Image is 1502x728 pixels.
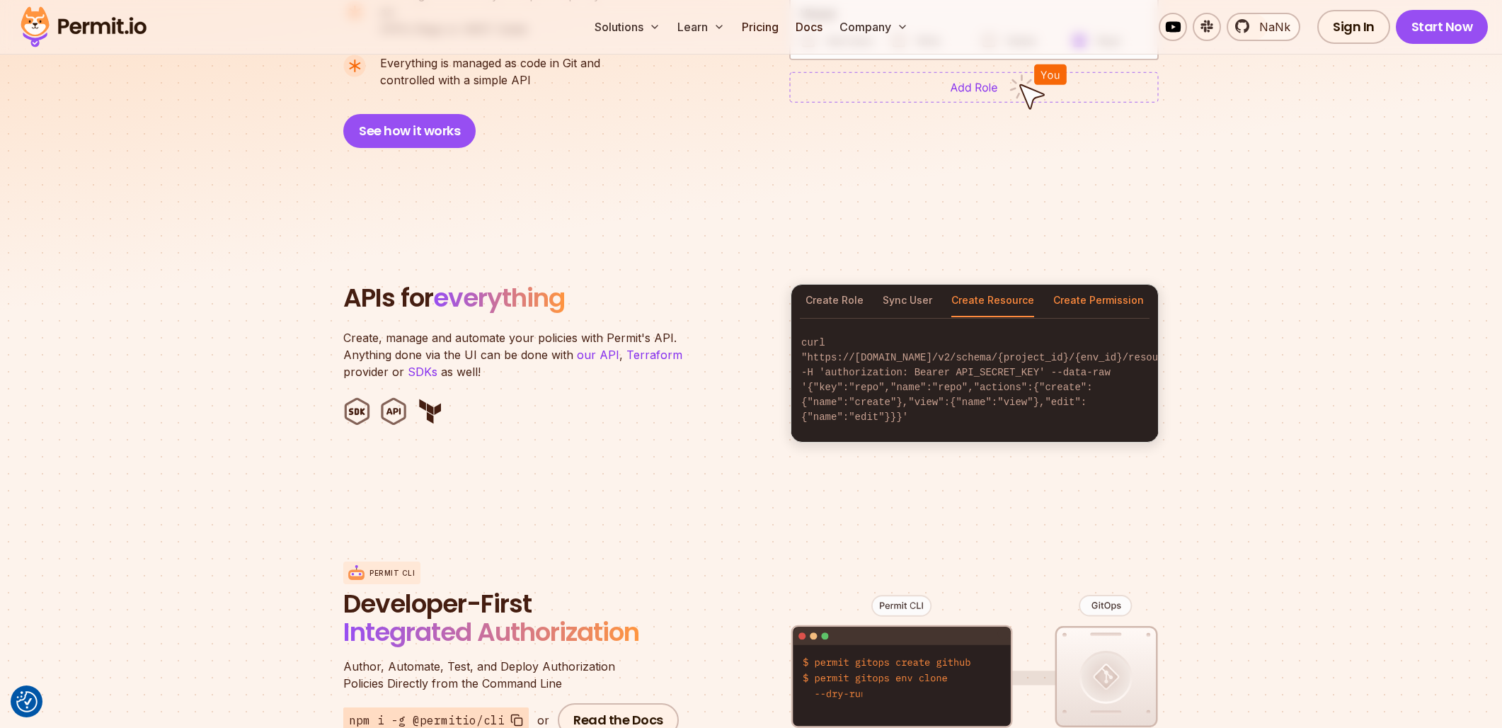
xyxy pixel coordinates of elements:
[343,614,639,650] span: Integrated Authorization
[589,13,666,41] button: Solutions
[672,13,730,41] button: Learn
[369,568,415,579] p: Permit CLI
[834,13,914,41] button: Company
[343,658,683,692] p: Policies Directly from the Command Line
[806,285,864,317] button: Create Role
[1317,10,1390,44] a: Sign In
[16,691,38,712] button: Consent Preferences
[1251,18,1290,35] span: NaNk
[1396,10,1489,44] a: Start Now
[883,285,932,317] button: Sync User
[736,13,784,41] a: Pricing
[790,13,828,41] a: Docs
[343,658,683,675] span: Author, Automate, Test, and Deploy Authorization
[626,348,682,362] a: Terraform
[951,285,1034,317] button: Create Resource
[380,55,600,72] span: Everything is managed as code in Git and
[343,284,774,312] h2: APIs for
[343,329,697,380] p: Create, manage and automate your policies with Permit's API. Anything done via the UI can be done...
[433,280,565,316] span: everything
[380,55,600,89] p: controlled with a simple API
[1227,13,1300,41] a: NaNk
[343,590,683,618] span: Developer-First
[577,348,619,362] a: our API
[791,324,1158,436] code: curl "https://[DOMAIN_NAME]/v2/schema/{project_id}/{env_id}/resources" -H 'authorization: Bearer ...
[14,3,153,51] img: Permit logo
[1053,285,1144,317] button: Create Permission
[16,691,38,712] img: Revisit consent button
[343,114,476,148] button: See how it works
[408,365,437,379] a: SDKs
